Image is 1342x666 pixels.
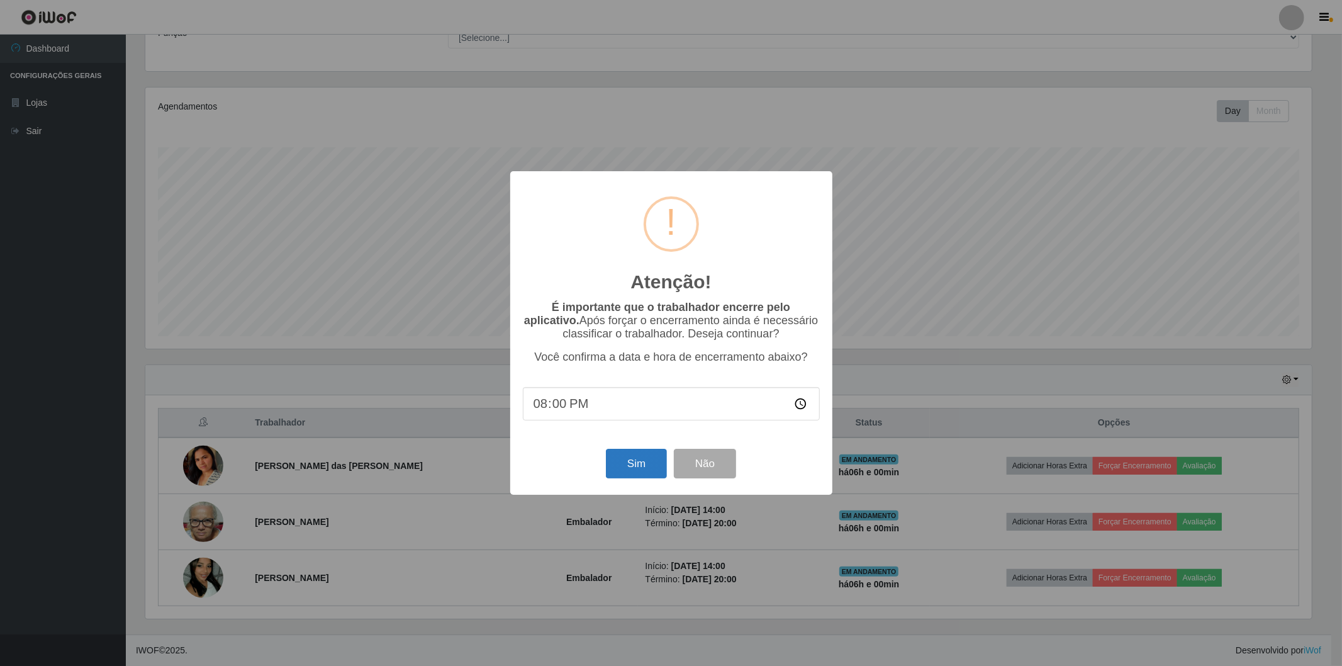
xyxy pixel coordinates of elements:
p: Você confirma a data e hora de encerramento abaixo? [523,351,820,364]
b: É importante que o trabalhador encerre pelo aplicativo. [524,301,790,327]
button: Sim [606,449,667,478]
button: Não [674,449,736,478]
h2: Atenção! [630,271,711,293]
p: Após forçar o encerramento ainda é necessário classificar o trabalhador. Deseja continuar? [523,301,820,341]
